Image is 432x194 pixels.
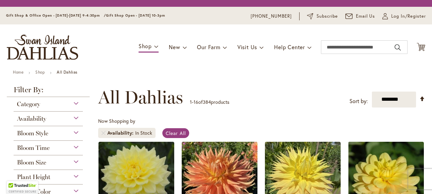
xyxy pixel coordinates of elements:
[17,144,50,152] span: Bloom Time
[349,95,368,108] label: Sort by:
[251,13,292,20] a: [PHONE_NUMBER]
[356,13,375,20] span: Email Us
[382,13,426,20] a: Log In/Register
[395,42,401,53] button: Search
[106,13,165,18] span: Gift Shop Open - [DATE] 10-3pm
[57,70,77,75] strong: All Dahlias
[190,97,229,108] p: - of products
[203,99,211,105] span: 384
[17,115,46,122] span: Availability
[98,118,135,124] span: Now Shopping by
[197,43,220,51] span: Our Farm
[102,131,106,135] a: Remove Availability In Stock
[135,130,152,136] div: In Stock
[190,99,192,105] span: 1
[194,99,198,105] span: 16
[17,173,50,181] span: Plant Height
[107,130,135,136] span: Availability
[7,86,90,97] strong: Filter By:
[162,128,189,138] a: Clear All
[98,87,183,108] span: All Dahlias
[7,181,38,194] div: TrustedSite Certified
[13,70,23,75] a: Home
[237,43,257,51] span: Visit Us
[6,13,106,18] span: Gift Shop & Office Open - [DATE]-[DATE] 9-4:30pm /
[391,13,426,20] span: Log In/Register
[139,42,152,50] span: Shop
[7,35,78,60] a: store logo
[345,13,375,20] a: Email Us
[17,159,46,166] span: Bloom Size
[17,100,40,108] span: Category
[166,130,186,136] span: Clear All
[169,43,180,51] span: New
[17,130,48,137] span: Bloom Style
[307,13,338,20] a: Subscribe
[35,70,45,75] a: Shop
[317,13,338,20] span: Subscribe
[274,43,305,51] span: Help Center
